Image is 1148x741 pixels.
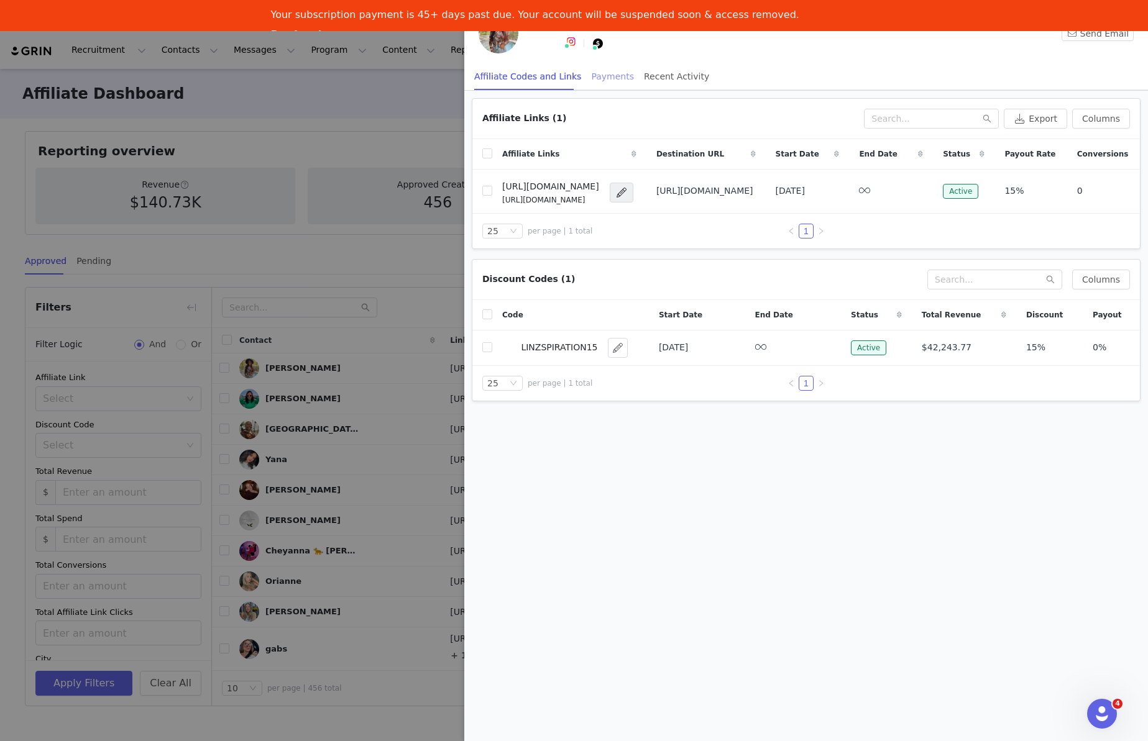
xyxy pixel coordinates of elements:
[479,14,518,53] img: 2f2610e7-ccb2-4628-9774-c7c8486dc141.jpg
[474,63,581,91] div: Affiliate Codes and Links
[510,227,517,236] i: icon: down
[482,273,575,286] div: Discount Codes (1)
[502,148,559,160] span: Affiliate Links
[566,37,576,47] img: instagram.svg
[510,380,517,388] i: icon: down
[817,227,825,235] i: icon: right
[487,376,498,390] div: 25
[814,224,829,239] li: Next Page
[922,309,981,320] span: Total Revenue
[922,341,971,354] span: $42,243.77
[983,114,991,123] i: icon: search
[864,109,999,129] input: Search...
[1062,26,1134,41] button: Send Email
[1046,275,1055,284] i: icon: search
[656,148,724,160] span: Destination URL
[1113,699,1123,709] span: 4
[943,184,978,199] span: Active
[472,98,1141,249] article: Affiliate Links
[656,184,753,198] span: [URL][DOMAIN_NAME]
[784,224,799,239] li: Previous Page
[817,380,825,387] i: icon: right
[859,148,897,160] span: End Date
[943,148,970,160] span: Status
[644,63,709,91] div: Recent Activity
[1087,699,1117,729] iframe: Intercom live chat
[1026,341,1045,354] span: 15%
[851,340,886,355] span: Active
[1093,309,1122,320] span: Payout
[472,259,1141,401] article: Discount Codes
[788,227,795,235] i: icon: left
[487,224,498,238] div: 25
[799,376,814,391] li: 1
[814,376,829,391] li: Next Page
[1077,148,1129,160] span: Conversions
[528,378,592,389] span: per page | 1 total
[1004,148,1055,160] span: Payout Rate
[502,180,599,193] h4: [URL][DOMAIN_NAME]
[927,270,1062,289] input: Search...
[799,224,813,238] a: 1
[1072,270,1130,289] button: Columns
[799,224,814,239] li: 1
[776,148,819,160] span: Start Date
[1026,309,1063,320] span: Discount
[271,29,341,42] a: Pay Invoices
[502,309,523,320] span: Code
[1072,109,1130,129] button: Columns
[528,225,592,237] span: per page | 1 total
[1093,341,1106,354] span: 0%
[1004,184,1024,198] span: 15%
[776,186,805,196] span: [DATE]
[788,380,795,387] i: icon: left
[271,9,799,21] div: Your subscription payment is 45+ days past due. Your account will be suspended soon & access remo...
[591,63,634,91] div: Payments
[755,309,793,320] span: End Date
[784,376,799,391] li: Previous Page
[659,309,702,320] span: Start Date
[799,376,813,390] a: 1
[1067,169,1140,213] td: 0
[482,112,566,125] div: Affiliate Links (1)
[521,341,597,354] span: LINZSPIRATION15
[659,342,688,352] span: [DATE]
[502,194,599,206] p: [URL][DOMAIN_NAME]
[851,309,878,320] span: Status
[1004,109,1067,129] button: Export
